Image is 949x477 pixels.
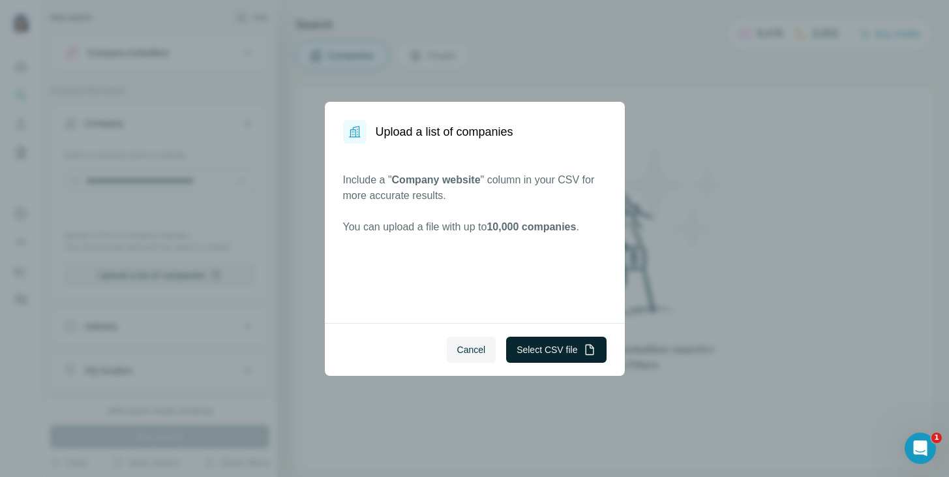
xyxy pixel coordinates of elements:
[392,174,481,185] span: Company website
[931,433,942,443] span: 1
[905,433,936,464] iframe: Intercom live chat
[506,337,606,363] button: Select CSV file
[343,219,607,235] p: You can upload a file with up to .
[343,172,607,204] p: Include a " " column in your CSV for more accurate results.
[457,343,486,356] span: Cancel
[487,221,576,232] span: 10,000 companies
[376,123,513,141] h1: Upload a list of companies
[447,337,496,363] button: Cancel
